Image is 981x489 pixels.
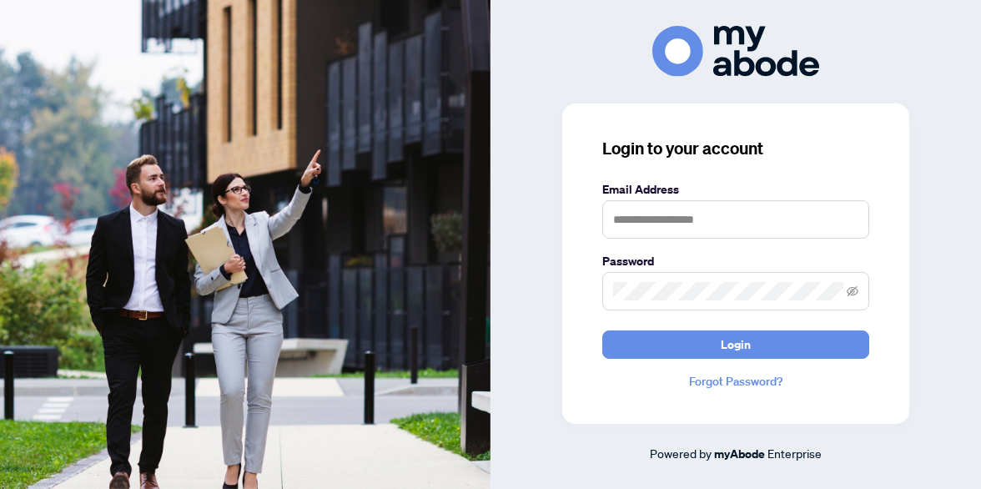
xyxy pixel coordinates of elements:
[714,445,765,463] a: myAbode
[847,285,858,297] span: eye-invisible
[602,137,869,160] h3: Login to your account
[602,372,869,391] a: Forgot Password?
[721,331,751,358] span: Login
[652,26,819,77] img: ma-logo
[767,446,822,461] span: Enterprise
[602,180,869,199] label: Email Address
[602,330,869,359] button: Login
[602,252,869,270] label: Password
[650,446,712,461] span: Powered by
